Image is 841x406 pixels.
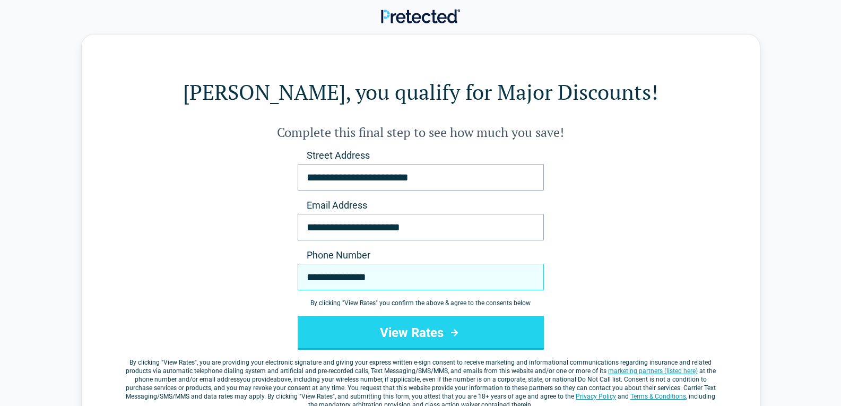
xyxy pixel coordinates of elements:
label: Email Address [298,199,544,212]
a: Privacy Policy [576,393,616,400]
div: By clicking " View Rates " you confirm the above & agree to the consents below [298,299,544,307]
h2: Complete this final step to see how much you save! [124,124,717,141]
button: View Rates [298,316,544,350]
a: marketing partners (listed here) [608,367,698,375]
label: Phone Number [298,249,544,262]
span: View Rates [163,359,195,366]
a: Terms & Conditions [630,393,686,400]
h1: [PERSON_NAME], you qualify for Major Discounts! [124,77,717,107]
label: Street Address [298,149,544,162]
